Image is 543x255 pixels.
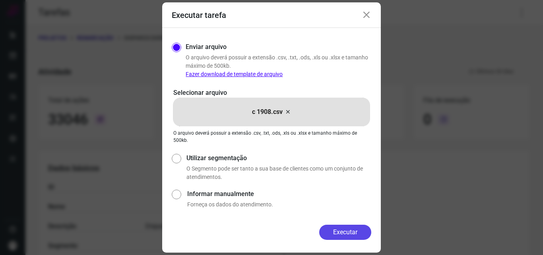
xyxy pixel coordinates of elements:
label: Utilizar segmentação [186,153,371,163]
button: Executar [319,225,371,240]
p: O Segmento pode ser tanto a sua base de clientes como um conjunto de atendimentos. [186,165,371,181]
p: O arquivo deverá possuir a extensão .csv, .txt, .ods, .xls ou .xlsx e tamanho máximo de 500kb. [186,53,371,78]
p: O arquivo deverá possuir a extensão .csv, .txt, .ods, .xls ou .xlsx e tamanho máximo de 500kb. [173,129,370,144]
p: c 1908.csv [252,107,283,117]
a: Fazer download de template de arquivo [186,71,283,77]
p: Selecionar arquivo [173,88,370,98]
h3: Executar tarefa [172,10,226,20]
label: Informar manualmente [187,189,371,199]
p: Forneça os dados do atendimento. [187,200,371,209]
label: Enviar arquivo [186,42,227,52]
